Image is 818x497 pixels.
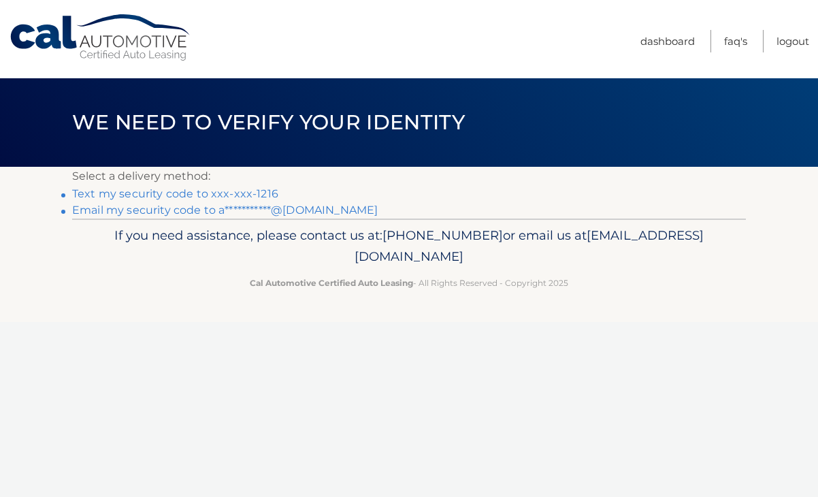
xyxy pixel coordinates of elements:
p: - All Rights Reserved - Copyright 2025 [81,276,737,290]
a: Dashboard [640,30,695,52]
p: If you need assistance, please contact us at: or email us at [81,225,737,268]
a: FAQ's [724,30,747,52]
a: Text my security code to xxx-xxx-1216 [72,187,278,200]
strong: Cal Automotive Certified Auto Leasing [250,278,413,288]
span: [PHONE_NUMBER] [382,227,503,243]
p: Select a delivery method: [72,167,746,186]
a: Logout [776,30,809,52]
span: We need to verify your identity [72,110,465,135]
a: Cal Automotive [9,14,193,62]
